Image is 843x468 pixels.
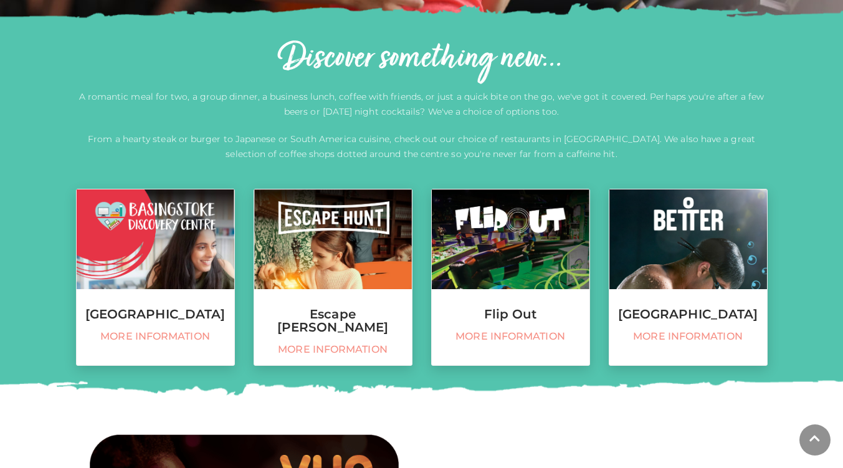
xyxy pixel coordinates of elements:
h3: [GEOGRAPHIC_DATA] [609,308,767,321]
p: A romantic meal for two, a group dinner, a business lunch, coffee with friends, or just a quick b... [76,89,768,119]
h3: Flip Out [432,308,589,321]
h2: Discover something new... [76,39,768,79]
p: From a hearty steak or burger to Japanese or South America cuisine, check out our choice of resta... [76,131,768,161]
span: More information [438,330,583,343]
span: More information [616,330,761,343]
span: More information [260,343,406,356]
img: Escape Hunt, Festival Place, Basingstoke [254,189,412,289]
span: More information [83,330,228,343]
h3: [GEOGRAPHIC_DATA] [77,308,234,321]
h3: Escape [PERSON_NAME] [254,308,412,334]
